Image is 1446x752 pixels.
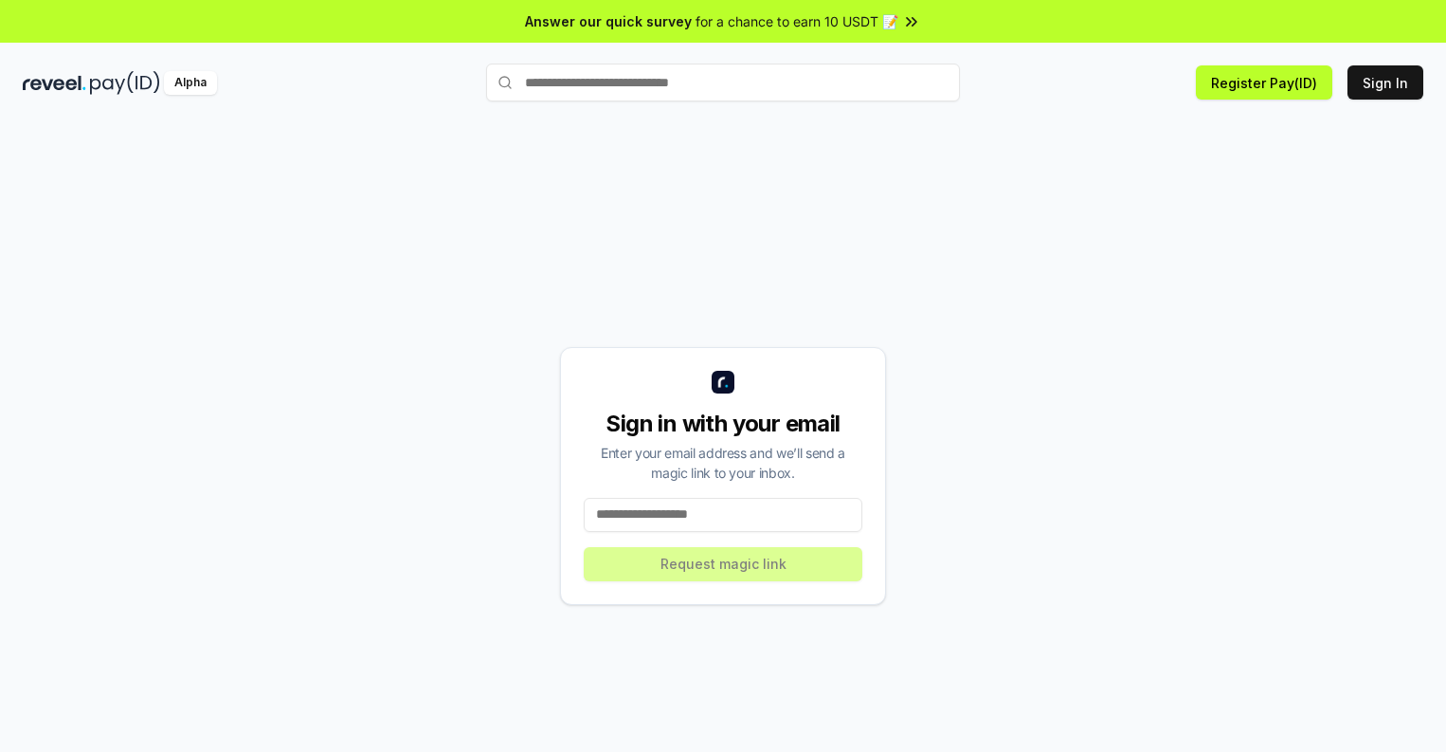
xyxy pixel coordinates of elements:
img: pay_id [90,71,160,95]
div: Alpha [164,71,217,95]
div: Enter your email address and we’ll send a magic link to your inbox. [584,443,862,483]
button: Sign In [1347,65,1423,100]
img: reveel_dark [23,71,86,95]
button: Register Pay(ID) [1196,65,1332,100]
img: logo_small [712,371,734,394]
span: Answer our quick survey [525,11,692,31]
div: Sign in with your email [584,409,862,439]
span: for a chance to earn 10 USDT 📝 [696,11,898,31]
